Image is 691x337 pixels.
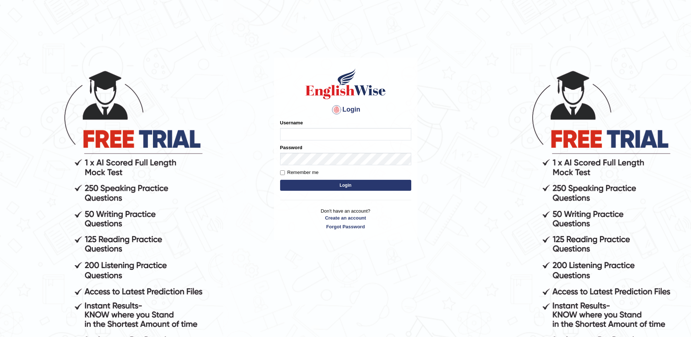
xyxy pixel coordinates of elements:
label: Username [280,119,303,126]
h4: Login [280,104,411,116]
p: Don't have an account? [280,208,411,230]
a: Forgot Password [280,223,411,230]
label: Remember me [280,169,319,176]
a: Create an account [280,214,411,221]
button: Login [280,180,411,191]
img: Logo of English Wise sign in for intelligent practice with AI [304,67,387,100]
input: Remember me [280,170,285,175]
label: Password [280,144,302,151]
